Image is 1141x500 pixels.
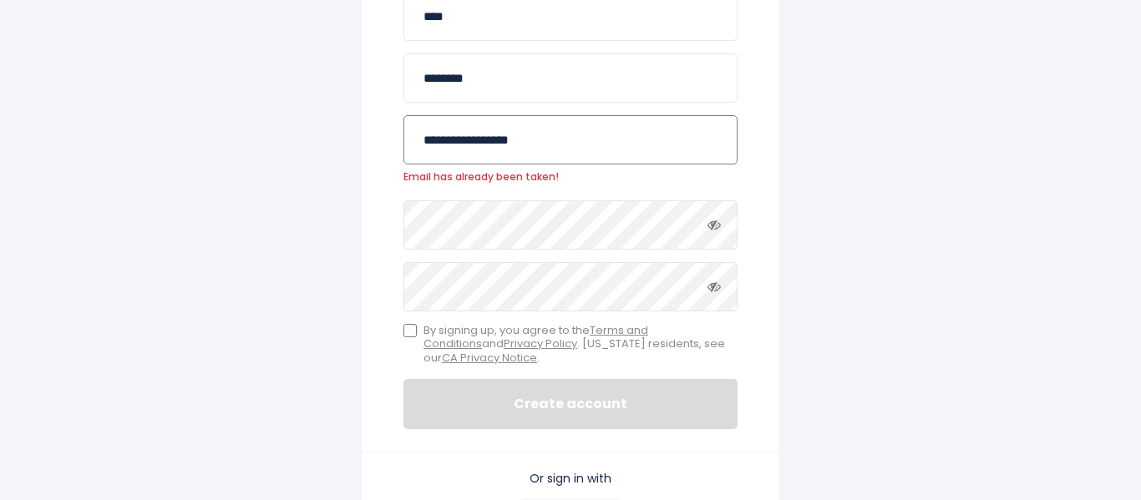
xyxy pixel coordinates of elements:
span: By signing up, you agree to the and . [US_STATE] residents, see our . [423,324,738,366]
a: Terms and Conditions [423,322,648,352]
button: Create account [403,379,738,429]
a: Privacy Policy [504,336,577,351]
span: Email has already been taken! [403,170,738,184]
input: By signing up, you agree to theTerms and ConditionsandPrivacy Policy. [US_STATE] residents, see o... [403,324,417,337]
p: Or sign in with [403,471,738,486]
a: CA Privacy Notice [442,350,537,366]
i: Toggle password visibility [707,218,721,231]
